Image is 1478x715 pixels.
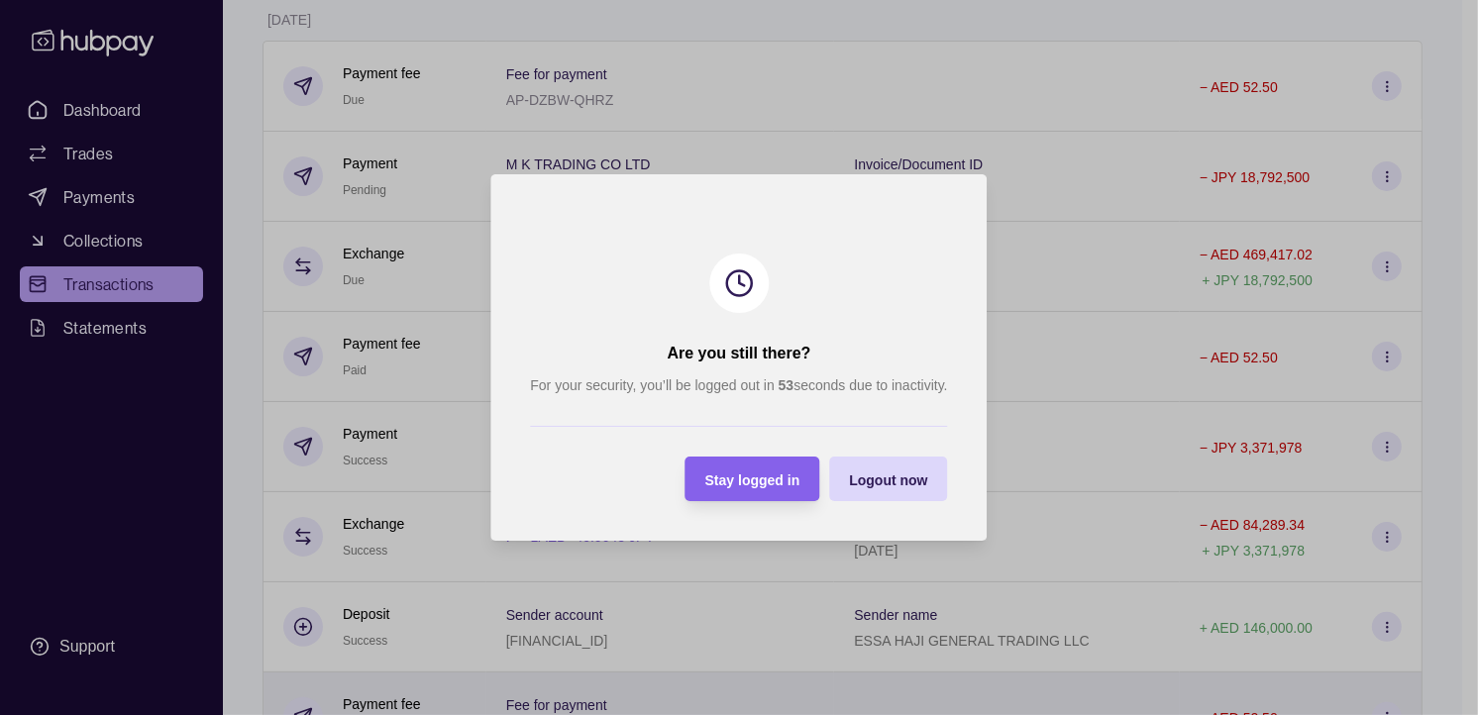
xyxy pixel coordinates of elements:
[530,374,947,396] p: For your security, you’ll be logged out in seconds due to inactivity.
[668,343,811,364] h2: Are you still there?
[779,377,794,393] strong: 53
[849,472,927,488] span: Logout now
[705,472,800,488] span: Stay logged in
[829,457,947,501] button: Logout now
[686,457,820,501] button: Stay logged in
